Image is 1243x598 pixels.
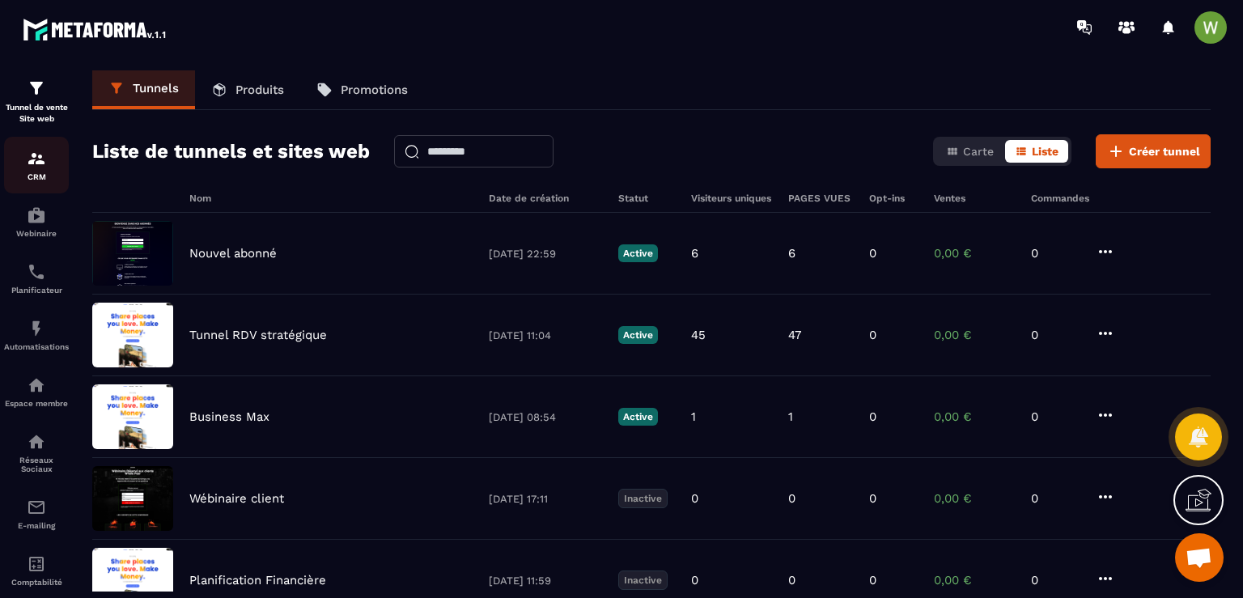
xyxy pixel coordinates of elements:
[869,246,876,261] p: 0
[235,83,284,97] p: Produits
[618,326,658,344] p: Active
[618,193,675,204] h6: Statut
[1031,246,1080,261] p: 0
[1031,193,1089,204] h6: Commandes
[4,456,69,473] p: Réseaux Sociaux
[1031,573,1080,587] p: 0
[4,193,69,250] a: automationsautomationsWebinaire
[963,145,994,158] span: Carte
[1032,145,1058,158] span: Liste
[934,328,1015,342] p: 0,00 €
[489,329,602,341] p: [DATE] 11:04
[27,262,46,282] img: scheduler
[133,81,179,95] p: Tunnels
[1031,491,1080,506] p: 0
[27,498,46,517] img: email
[27,432,46,452] img: social-network
[618,244,658,262] p: Active
[4,286,69,295] p: Planificateur
[934,246,1015,261] p: 0,00 €
[92,70,195,109] a: Tunnels
[4,399,69,408] p: Espace membre
[788,246,795,261] p: 6
[691,573,698,587] p: 0
[4,172,69,181] p: CRM
[869,573,876,587] p: 0
[489,493,602,505] p: [DATE] 17:11
[189,491,284,506] p: Wébinaire client
[869,328,876,342] p: 0
[92,221,173,286] img: image
[869,193,918,204] h6: Opt-ins
[4,521,69,530] p: E-mailing
[618,570,668,590] p: Inactive
[27,375,46,395] img: automations
[195,70,300,109] a: Produits
[934,573,1015,587] p: 0,00 €
[341,83,408,97] p: Promotions
[27,319,46,338] img: automations
[27,206,46,225] img: automations
[934,491,1015,506] p: 0,00 €
[489,248,602,260] p: [DATE] 22:59
[189,328,327,342] p: Tunnel RDV stratégique
[92,384,173,449] img: image
[1096,134,1211,168] button: Créer tunnel
[4,486,69,542] a: emailemailE-mailing
[788,491,795,506] p: 0
[691,409,696,424] p: 1
[27,78,46,98] img: formation
[4,578,69,587] p: Comptabilité
[4,102,69,125] p: Tunnel de vente Site web
[869,491,876,506] p: 0
[300,70,424,109] a: Promotions
[4,66,69,137] a: formationformationTunnel de vente Site web
[1031,409,1080,424] p: 0
[189,573,326,587] p: Planification Financière
[934,409,1015,424] p: 0,00 €
[4,420,69,486] a: social-networksocial-networkRéseaux Sociaux
[189,409,269,424] p: Business Max
[1005,140,1068,163] button: Liste
[691,491,698,506] p: 0
[788,328,801,342] p: 47
[189,246,277,261] p: Nouvel abonné
[489,193,602,204] h6: Date de création
[788,573,795,587] p: 0
[691,328,706,342] p: 45
[27,149,46,168] img: formation
[788,409,793,424] p: 1
[1031,328,1080,342] p: 0
[936,140,1003,163] button: Carte
[4,363,69,420] a: automationsautomationsEspace membre
[1175,533,1224,582] div: Open chat
[4,250,69,307] a: schedulerschedulerPlanificateur
[23,15,168,44] img: logo
[92,303,173,367] img: image
[691,193,772,204] h6: Visiteurs uniques
[4,229,69,238] p: Webinaire
[27,554,46,574] img: accountant
[92,135,370,168] h2: Liste de tunnels et sites web
[4,137,69,193] a: formationformationCRM
[92,466,173,531] img: image
[934,193,1015,204] h6: Ventes
[189,193,473,204] h6: Nom
[1129,143,1200,159] span: Créer tunnel
[691,246,698,261] p: 6
[4,342,69,351] p: Automatisations
[618,408,658,426] p: Active
[869,409,876,424] p: 0
[788,193,853,204] h6: PAGES VUES
[489,575,602,587] p: [DATE] 11:59
[618,489,668,508] p: Inactive
[4,307,69,363] a: automationsautomationsAutomatisations
[489,411,602,423] p: [DATE] 08:54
